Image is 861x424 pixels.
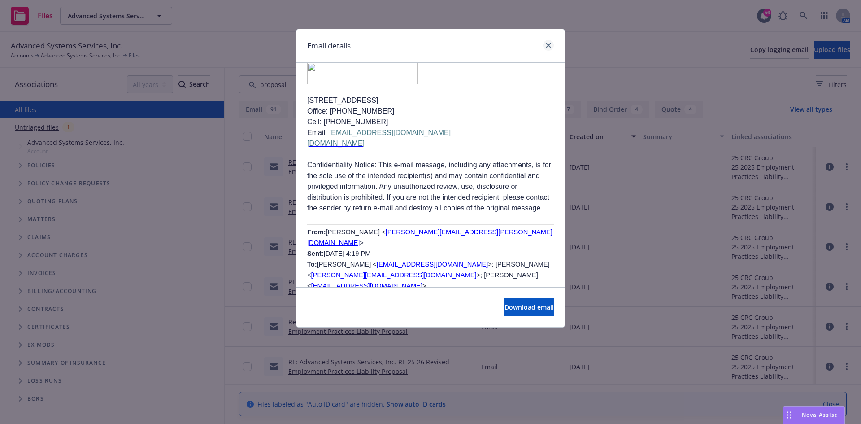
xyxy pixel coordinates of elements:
[307,40,351,52] h1: Email details
[543,40,554,51] a: close
[311,282,422,289] a: [EMAIL_ADDRESS][DOMAIN_NAME]
[783,407,795,424] div: Drag to move
[307,228,326,236] span: From:
[504,303,554,311] span: Download email
[377,261,488,268] a: [EMAIL_ADDRESS][DOMAIN_NAME]
[802,411,837,419] span: Nova Assist
[307,261,317,268] b: To:
[307,96,378,104] span: [STREET_ADDRESS]
[307,228,552,354] span: [PERSON_NAME] < > [DATE] 4:19 PM [PERSON_NAME] < >; [PERSON_NAME] < >; [PERSON_NAME] < > [PERSON_...
[307,161,551,212] span: Confidentiality Notice: This e-mail message, including any attachments, is for the sole use of th...
[307,118,388,126] span: Cell: [PHONE_NUMBER]
[329,129,451,136] span: [EMAIL_ADDRESS][DOMAIN_NAME]
[307,250,324,257] b: Sent:
[307,140,365,147] a: [DOMAIN_NAME]
[307,228,552,246] a: [PERSON_NAME][EMAIL_ADDRESS][PERSON_NAME][DOMAIN_NAME]
[504,298,554,316] button: Download email
[307,107,394,115] span: Office: [PHONE_NUMBER]
[783,406,845,424] button: Nova Assist
[311,271,477,279] a: [PERSON_NAME][EMAIL_ADDRESS][DOMAIN_NAME]
[307,129,451,136] span: Email:
[307,63,418,84] img: image003.png@01DBC355.53876420
[327,129,451,136] a: [EMAIL_ADDRESS][DOMAIN_NAME]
